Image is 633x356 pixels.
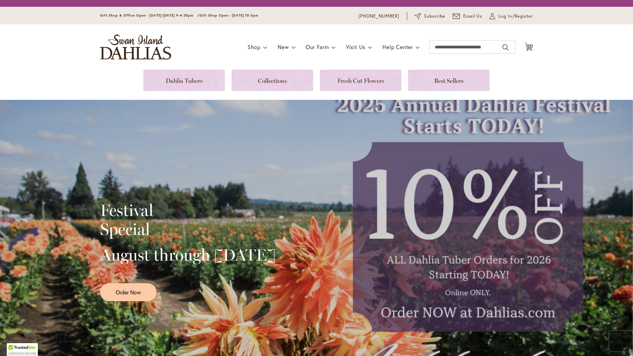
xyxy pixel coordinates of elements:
span: Subscribe [424,13,445,20]
button: Search [502,42,509,53]
h2: August through [DATE] [100,245,276,264]
span: New [278,43,289,50]
a: Subscribe [415,13,445,20]
span: Email Us [463,13,483,20]
span: Gift Shop & Office Open - [DATE]-[DATE] 9-4:30pm / [100,13,200,18]
span: Help Center [382,43,413,50]
a: Email Us [453,13,483,20]
span: Order Now [116,288,141,296]
span: Gift Shop Open - [DATE] 10-3pm [200,13,258,18]
span: Log In/Register [498,13,533,20]
span: Shop [248,43,261,50]
div: TrustedSite Certified [7,343,38,356]
a: Order Now [100,283,157,301]
h2: Festival Special [100,201,276,239]
a: store logo [100,35,171,60]
a: [PHONE_NUMBER] [358,13,399,20]
span: Visit Us [346,43,366,50]
a: Log In/Register [490,13,533,20]
span: Our Farm [306,43,329,50]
